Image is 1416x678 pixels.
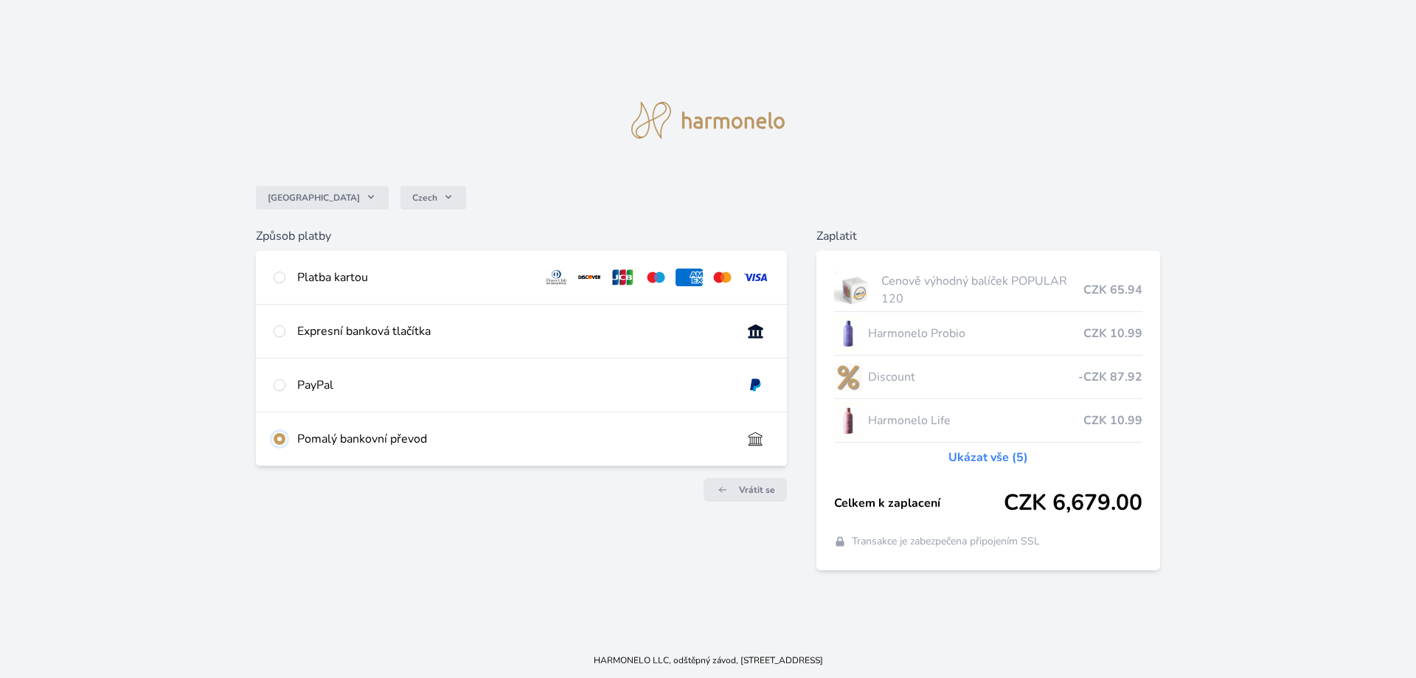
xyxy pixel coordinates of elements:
span: -CZK 87.92 [1078,368,1142,386]
span: CZK 65.94 [1083,281,1142,299]
span: Harmonelo Life [868,412,1084,429]
h6: Způsob platby [256,227,787,245]
a: Ukázat vše (5) [948,449,1028,466]
span: Harmonelo Probio [868,325,1084,342]
div: PayPal [297,376,730,394]
span: [GEOGRAPHIC_DATA] [268,192,360,204]
span: Discount [868,368,1079,386]
img: discover.svg [576,269,603,286]
img: onlineBanking_CZ.svg [742,322,769,340]
img: jcb.svg [609,269,636,286]
img: logo.svg [631,102,785,139]
button: Czech [400,186,466,210]
div: Pomalý bankovní převod [297,430,730,448]
img: visa.svg [742,269,769,286]
div: Platba kartou [297,269,532,286]
img: popular.jpg [834,271,876,308]
span: Transakce je zabezpečena připojením SSL [852,534,1040,549]
span: Celkem k zaplacení [834,494,1004,512]
img: discount-lo.png [834,359,862,395]
span: Cenově výhodný balíček POPULAR 120 [881,272,1083,308]
div: Expresní banková tlačítka [297,322,730,340]
span: CZK 10.99 [1083,412,1142,429]
img: diners.svg [543,269,570,286]
span: CZK 6,679.00 [1004,490,1142,516]
img: amex.svg [676,269,703,286]
img: maestro.svg [642,269,670,286]
img: CLEAN_LIFE_se_stinem_x-lo.jpg [834,402,862,439]
img: paypal.svg [742,376,769,394]
a: Vrátit se [704,478,787,502]
img: CLEAN_PROBIO_se_stinem_x-lo.jpg [834,315,862,352]
img: bankTransfer_IBAN.svg [742,430,769,448]
img: mc.svg [709,269,736,286]
button: [GEOGRAPHIC_DATA] [256,186,389,210]
h6: Zaplatit [816,227,1161,245]
span: CZK 10.99 [1083,325,1142,342]
span: Czech [412,192,437,204]
span: Vrátit se [739,484,775,496]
